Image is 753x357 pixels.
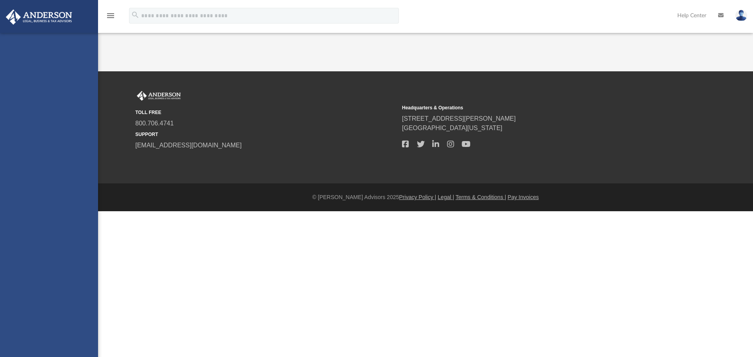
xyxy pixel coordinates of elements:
i: menu [106,11,115,20]
small: Headquarters & Operations [402,104,663,111]
small: TOLL FREE [135,109,397,116]
a: 800.706.4741 [135,120,174,127]
small: SUPPORT [135,131,397,138]
a: Terms & Conditions | [456,194,506,200]
div: © [PERSON_NAME] Advisors 2025 [98,193,753,201]
a: Legal | [438,194,454,200]
a: Privacy Policy | [399,194,437,200]
a: [STREET_ADDRESS][PERSON_NAME] [402,115,516,122]
img: Anderson Advisors Platinum Portal [4,9,75,25]
i: search [131,11,140,19]
img: User Pic [735,10,747,21]
img: Anderson Advisors Platinum Portal [135,91,182,101]
a: [EMAIL_ADDRESS][DOMAIN_NAME] [135,142,242,149]
a: [GEOGRAPHIC_DATA][US_STATE] [402,125,502,131]
a: menu [106,15,115,20]
a: Pay Invoices [507,194,538,200]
